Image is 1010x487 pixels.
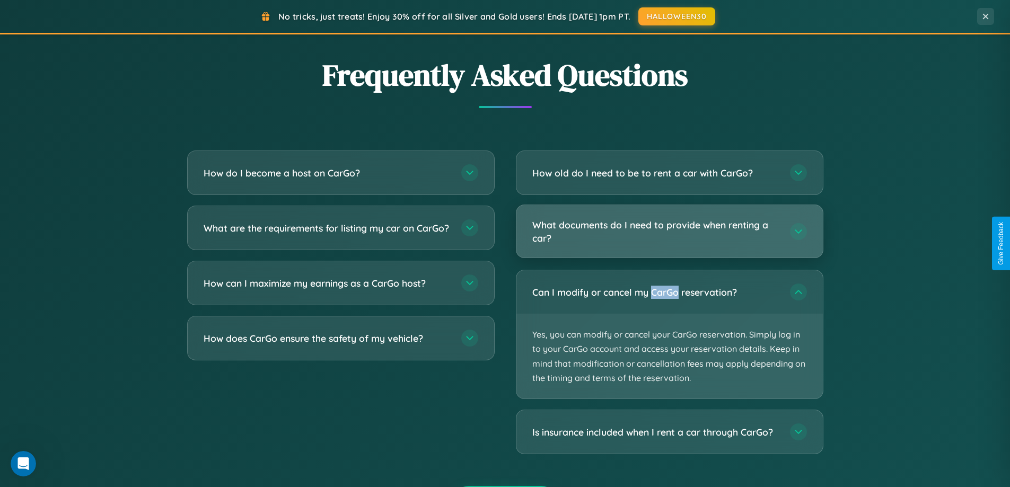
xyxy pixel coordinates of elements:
[204,166,451,180] h3: How do I become a host on CarGo?
[532,166,779,180] h3: How old do I need to be to rent a car with CarGo?
[532,218,779,244] h3: What documents do I need to provide when renting a car?
[187,55,823,95] h2: Frequently Asked Questions
[204,277,451,290] h3: How can I maximize my earnings as a CarGo host?
[204,332,451,345] h3: How does CarGo ensure the safety of my vehicle?
[11,451,36,476] iframe: Intercom live chat
[532,286,779,299] h3: Can I modify or cancel my CarGo reservation?
[278,11,630,22] span: No tricks, just treats! Enjoy 30% off for all Silver and Gold users! Ends [DATE] 1pm PT.
[997,222,1005,265] div: Give Feedback
[638,7,715,25] button: HALLOWEEN30
[516,314,823,399] p: Yes, you can modify or cancel your CarGo reservation. Simply log in to your CarGo account and acc...
[532,426,779,439] h3: Is insurance included when I rent a car through CarGo?
[204,222,451,235] h3: What are the requirements for listing my car on CarGo?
